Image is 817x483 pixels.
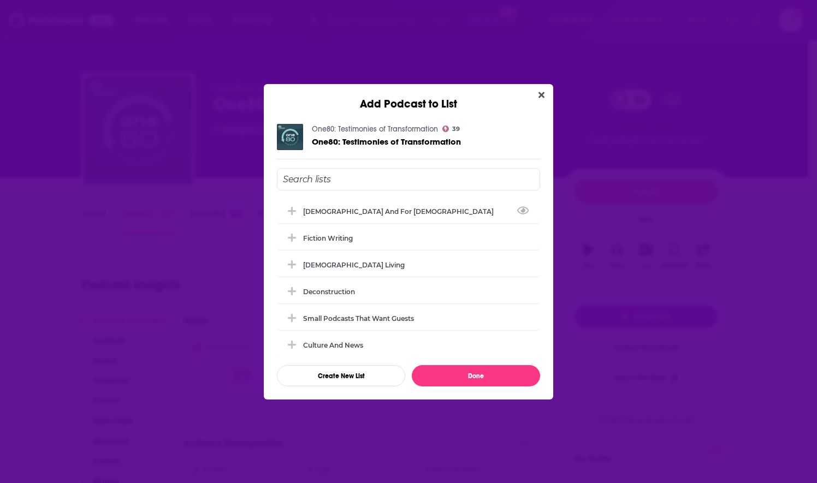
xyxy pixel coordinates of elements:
div: Culture and News [303,341,363,349]
div: Fiction Writing [303,234,353,242]
div: Deconstruction [277,279,540,303]
input: Search lists [277,168,540,190]
div: [DEMOGRAPHIC_DATA] Living [303,261,405,269]
a: 39 [442,126,460,132]
div: Fiction Writing [277,226,540,250]
button: Create New List [277,365,405,386]
div: Culture and News [277,333,540,357]
div: Deconstruction [303,288,355,296]
button: Close [534,88,549,102]
div: Add Podcast To List [277,168,540,386]
button: View Link [494,213,500,214]
span: One80: Testimonies of Transformation [312,136,461,147]
div: [DEMOGRAPHIC_DATA] and For [DEMOGRAPHIC_DATA] [303,207,500,216]
div: Small Podcasts that Want Guests [277,306,540,330]
a: One80: Testimonies of Transformation [312,137,461,146]
a: One80: Testimonies of Transformation [312,124,438,134]
div: Add Podcast to List [264,84,553,111]
div: Small Podcasts that Want Guests [303,314,414,323]
button: Done [412,365,540,386]
div: Apologetics and For Pastors [277,199,540,223]
div: Christian Living [277,253,540,277]
span: 39 [452,127,460,132]
img: One80: Testimonies of Transformation [277,124,303,150]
